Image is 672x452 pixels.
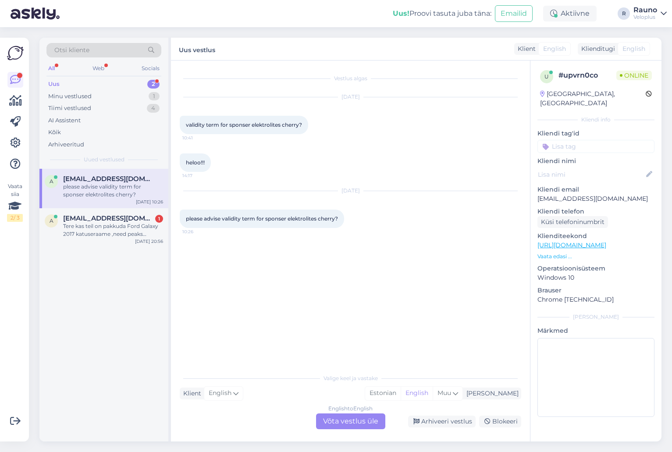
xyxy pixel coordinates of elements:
[393,8,491,19] div: Proovi tasuta juba täna:
[537,116,654,124] div: Kliendi info
[633,14,657,21] div: Veloplus
[537,241,606,249] a: [URL][DOMAIN_NAME]
[149,92,160,101] div: 1
[48,128,61,137] div: Kõik
[537,295,654,304] p: Chrome [TECHNICAL_ID]
[537,207,654,216] p: Kliendi telefon
[147,104,160,113] div: 4
[84,156,124,164] span: Uued vestlused
[437,389,451,397] span: Muu
[48,104,91,113] div: Tiimi vestlused
[180,374,521,382] div: Valige keel ja vastake
[538,170,644,179] input: Lisa nimi
[578,44,615,53] div: Klienditugi
[365,387,401,400] div: Estonian
[48,80,60,89] div: Uus
[537,264,654,273] p: Operatsioonisüsteem
[633,7,657,14] div: Rauno
[54,46,89,55] span: Otsi kliente
[50,178,53,185] span: a
[495,5,533,22] button: Emailid
[537,194,654,203] p: [EMAIL_ADDRESS][DOMAIN_NAME]
[180,389,201,398] div: Klient
[136,199,163,205] div: [DATE] 10:26
[179,43,215,55] label: Uus vestlus
[186,121,302,128] span: validity term for sponser elektrolites cherry?
[91,63,106,74] div: Web
[209,388,231,398] span: English
[463,389,519,398] div: [PERSON_NAME]
[537,231,654,241] p: Klienditeekond
[7,214,23,222] div: 2 / 3
[537,157,654,166] p: Kliendi nimi
[537,326,654,335] p: Märkmed
[537,253,654,260] p: Vaata edasi ...
[186,159,205,166] span: heloo!!!
[540,89,646,108] div: [GEOGRAPHIC_DATA], [GEOGRAPHIC_DATA]
[401,387,433,400] div: English
[182,135,215,141] span: 10:41
[537,286,654,295] p: Brauser
[514,44,536,53] div: Klient
[48,92,92,101] div: Minu vestlused
[180,93,521,101] div: [DATE]
[7,45,24,61] img: Askly Logo
[182,228,215,235] span: 10:26
[622,44,645,53] span: English
[393,9,409,18] b: Uus!
[186,215,338,222] span: please advise validity term for sponser elektrolites cherry?
[63,214,154,222] span: agris.kuuba.002@mail.ee
[180,75,521,82] div: Vestlus algas
[46,63,57,74] div: All
[537,216,608,228] div: Küsi telefoninumbrit
[543,44,566,53] span: English
[544,73,549,80] span: u
[182,172,215,179] span: 14:17
[140,63,161,74] div: Socials
[48,140,84,149] div: Arhiveeritud
[537,273,654,282] p: Windows 10
[408,416,476,427] div: Arhiveeri vestlus
[63,175,154,183] span: andris@greenline.lv
[616,71,652,80] span: Online
[537,140,654,153] input: Lisa tag
[135,238,163,245] div: [DATE] 20:56
[618,7,630,20] div: R
[180,187,521,195] div: [DATE]
[63,183,163,199] div: please advise validity term for sponser elektrolites cherry?
[155,215,163,223] div: 1
[48,116,81,125] div: AI Assistent
[50,217,53,224] span: a
[537,313,654,321] div: [PERSON_NAME]
[147,80,160,89] div: 2
[543,6,597,21] div: Aktiivne
[537,185,654,194] p: Kliendi email
[7,182,23,222] div: Vaata siia
[63,222,163,238] div: Tere kas teil on pakkuda Ford Galaxy 2017 katuseraame ,need peaks kinnitama siinidele
[537,129,654,138] p: Kliendi tag'id
[328,405,373,413] div: English to English
[633,7,667,21] a: RaunoVeloplus
[316,413,385,429] div: Võta vestlus üle
[558,70,616,81] div: # upvrn0co
[479,416,521,427] div: Blokeeri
